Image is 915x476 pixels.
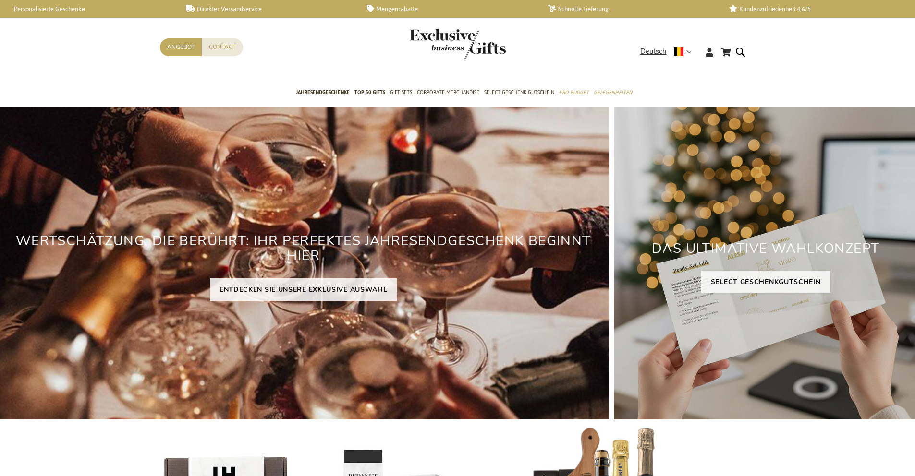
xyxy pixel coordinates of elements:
a: Select Geschenk Gutschein [484,81,554,105]
span: Deutsch [640,46,667,57]
span: Pro Budget [559,87,589,97]
a: TOP 50 Gifts [354,81,385,105]
a: Contact [202,38,243,56]
a: ENTDECKEN SIE UNSERE EXKLUSIVE AUSWAHL [210,278,397,301]
a: SELECT GESCHENKGUTSCHEIN [701,271,830,293]
span: TOP 50 Gifts [354,87,385,97]
a: Pro Budget [559,81,589,105]
a: Gift Sets [390,81,412,105]
span: Gift Sets [390,87,412,97]
a: Direkter Versandservice [186,5,352,13]
a: Gelegenheiten [594,81,632,105]
a: Jahresendgeschenke [296,81,350,105]
a: Personalisierte Geschenke [5,5,171,13]
a: Angebot [160,38,202,56]
span: Corporate Merchandise [417,87,479,97]
a: Schnelle Lieferung [548,5,714,13]
span: Gelegenheiten [594,87,632,97]
a: Mengenrabatte [367,5,533,13]
a: Kundenzufriedenheit 4,6/5 [729,5,895,13]
img: Exclusive Business gifts logo [410,29,506,60]
a: store logo [410,29,458,60]
span: Jahresendgeschenke [296,87,350,97]
a: Corporate Merchandise [417,81,479,105]
span: Select Geschenk Gutschein [484,87,554,97]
